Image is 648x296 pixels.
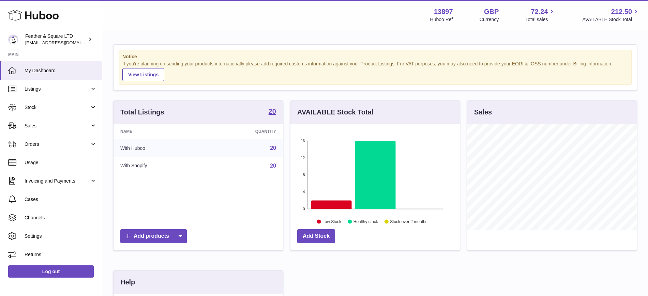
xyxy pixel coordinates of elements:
text: 12 [301,156,305,160]
span: Settings [25,233,97,239]
h3: Help [120,278,135,287]
a: Add Stock [297,229,335,243]
div: Huboo Ref [430,16,453,23]
h3: Sales [474,108,492,117]
div: Currency [480,16,499,23]
span: 72.24 [531,7,548,16]
span: Sales [25,123,90,129]
strong: 13897 [434,7,453,16]
strong: GBP [484,7,499,16]
span: My Dashboard [25,67,97,74]
h3: Total Listings [120,108,164,117]
span: Listings [25,86,90,92]
span: 212.50 [611,7,632,16]
div: Feather & Square LTD [25,33,87,46]
span: Cases [25,196,97,203]
div: If you're planning on sending your products internationally please add required customs informati... [122,61,628,81]
th: Quantity [205,124,283,139]
span: [EMAIL_ADDRESS][DOMAIN_NAME] [25,40,100,45]
strong: Notice [122,53,628,60]
text: 4 [303,190,305,194]
a: 212.50 AVAILABLE Stock Total [582,7,640,23]
a: Add products [120,229,187,243]
text: Low Stock [322,219,342,224]
th: Name [114,124,205,139]
span: Channels [25,215,97,221]
span: Invoicing and Payments [25,178,90,184]
td: With Shopify [114,157,205,175]
strong: 20 [269,108,276,115]
a: 20 [270,163,276,169]
td: With Huboo [114,139,205,157]
span: Orders [25,141,90,147]
img: feathernsquare@gmail.com [8,34,18,45]
text: 0 [303,207,305,211]
a: 20 [269,108,276,116]
a: View Listings [122,68,164,81]
span: AVAILABLE Stock Total [582,16,640,23]
a: Log out [8,265,94,278]
span: Usage [25,159,97,166]
text: 8 [303,173,305,177]
span: Stock [25,104,90,111]
text: 16 [301,139,305,143]
span: Returns [25,251,97,258]
text: Healthy stock [353,219,378,224]
a: 72.24 Total sales [525,7,556,23]
span: Total sales [525,16,556,23]
text: Stock over 2 months [390,219,427,224]
h3: AVAILABLE Stock Total [297,108,373,117]
a: 20 [270,145,276,151]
